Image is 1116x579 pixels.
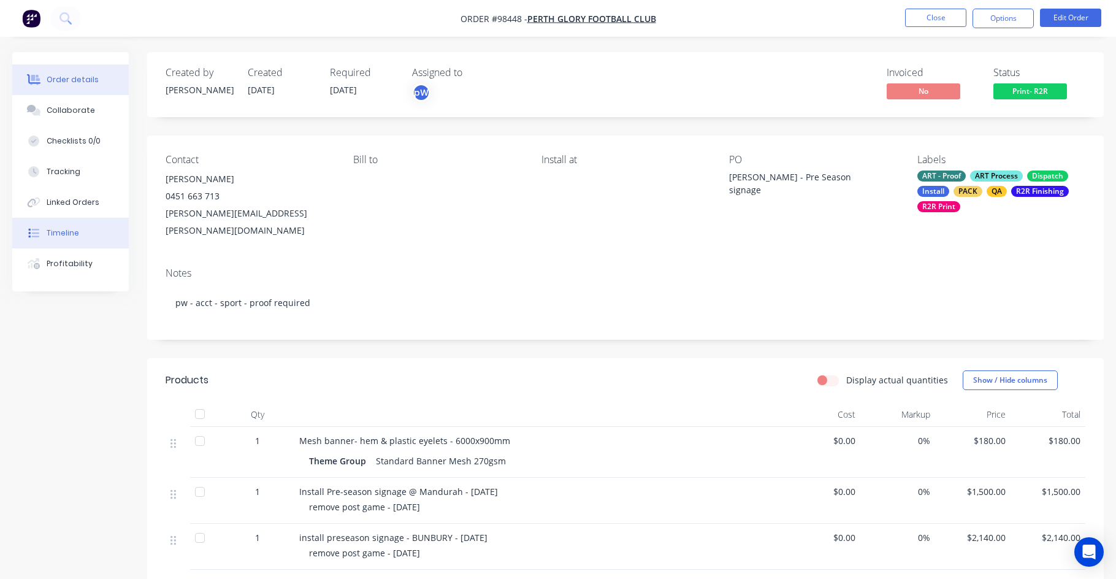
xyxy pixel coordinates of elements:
div: Timeline [47,228,79,239]
span: 0% [865,434,931,447]
span: Order #98448 - [461,13,527,25]
span: $180.00 [1015,434,1081,447]
div: Order details [47,74,99,85]
span: 0% [865,531,931,544]
div: [PERSON_NAME][EMAIL_ADDRESS][PERSON_NAME][DOMAIN_NAME] [166,205,334,239]
div: QA [987,186,1007,197]
div: Contact [166,154,334,166]
div: [PERSON_NAME] [166,171,334,188]
div: Labels [917,154,1085,166]
div: PO [729,154,897,166]
div: Created by [166,67,233,79]
button: Timeline [12,218,129,248]
div: Standard Banner Mesh 270gsm [371,452,511,470]
div: Open Intercom Messenger [1074,537,1104,567]
span: No [887,83,960,99]
span: [DATE] [248,84,275,96]
span: Install Pre-season signage @ Mandurah - [DATE] [299,486,498,497]
div: PACK [954,186,982,197]
div: [PERSON_NAME] [166,83,233,96]
span: $1,500.00 [940,485,1006,498]
span: $0.00 [790,485,855,498]
button: Collaborate [12,95,129,126]
div: ART - Proof [917,171,966,182]
div: Collaborate [47,105,95,116]
div: 0451 663 713 [166,188,334,205]
div: Qty [221,402,294,427]
span: install preseason signage - BUNBURY - [DATE] [299,532,487,543]
span: $1,500.00 [1015,485,1081,498]
span: $2,140.00 [940,531,1006,544]
div: Tracking [47,166,80,177]
div: Invoiced [887,67,979,79]
div: Checklists 0/0 [47,136,101,147]
div: R2R Print [917,201,960,212]
div: Install [917,186,949,197]
button: Tracking [12,156,129,187]
button: Order details [12,64,129,95]
span: $2,140.00 [1015,531,1081,544]
span: $180.00 [940,434,1006,447]
button: Print- R2R [993,83,1067,102]
div: pw - acct - sport - proof required [166,284,1085,321]
button: Checklists 0/0 [12,126,129,156]
button: Linked Orders [12,187,129,218]
button: Close [905,9,966,27]
div: R2R Finishing [1011,186,1069,197]
span: 1 [255,531,260,544]
div: Profitability [47,258,93,269]
div: Total [1011,402,1086,427]
button: Show / Hide columns [963,370,1058,390]
div: Markup [860,402,936,427]
div: Created [248,67,315,79]
button: Profitability [12,248,129,279]
a: Perth Glory Football Club [527,13,656,25]
div: Theme Group [309,452,371,470]
div: Install at [541,154,709,166]
div: Required [330,67,397,79]
span: [DATE] [330,84,357,96]
div: Notes [166,267,1085,279]
span: $0.00 [790,531,855,544]
button: Options [973,9,1034,28]
div: Products [166,373,208,388]
button: pW [412,83,430,102]
img: Factory [22,9,40,28]
div: Status [993,67,1085,79]
div: Bill to [353,154,521,166]
span: Print- R2R [993,83,1067,99]
label: Display actual quantities [846,374,948,386]
span: $0.00 [790,434,855,447]
span: remove post game - [DATE] [309,547,420,559]
span: 0% [865,485,931,498]
span: 1 [255,434,260,447]
div: ART Process [970,171,1023,182]
div: Cost [785,402,860,427]
div: Dispatch [1027,171,1068,182]
div: [PERSON_NAME]0451 663 713[PERSON_NAME][EMAIL_ADDRESS][PERSON_NAME][DOMAIN_NAME] [166,171,334,239]
div: [PERSON_NAME] - Pre Season signage [729,171,882,196]
span: remove post game - [DATE] [309,501,420,513]
div: Assigned to [412,67,535,79]
span: Mesh banner- hem & plastic eyelets - 6000x900mm [299,435,510,447]
span: 1 [255,485,260,498]
div: Linked Orders [47,197,99,208]
div: Price [935,402,1011,427]
button: Edit Order [1040,9,1101,27]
